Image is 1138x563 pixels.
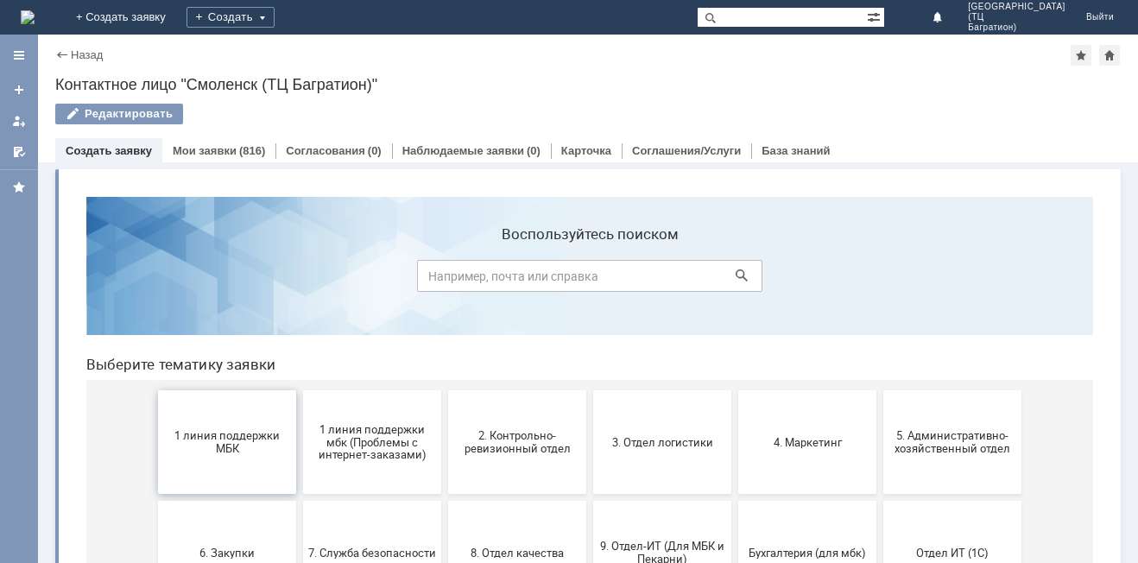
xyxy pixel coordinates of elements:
button: Отдел-ИТ (Офис) [231,428,369,532]
span: 7. Служба безопасности [236,363,364,376]
button: 9. Отдел-ИТ (Для МБК и Пекарни) [521,318,659,421]
span: 4. Маркетинг [671,252,799,265]
button: 1 линия поддержки мбк (Проблемы с интернет-заказами) [231,207,369,311]
button: Отдел ИТ (1С) [811,318,949,421]
a: База знаний [762,144,830,157]
button: Франчайзинг [521,428,659,532]
a: Создать заявку [5,76,33,104]
div: (0) [368,144,382,157]
button: Финансовый отдел [376,428,514,532]
a: Наблюдаемые заявки [402,144,524,157]
span: Франчайзинг [526,473,654,486]
div: Добавить в избранное [1071,45,1091,66]
button: 2. Контрольно-ревизионный отдел [376,207,514,311]
span: 2. Контрольно-ревизионный отдел [381,246,509,272]
span: (ТЦ [968,12,1065,22]
button: [PERSON_NAME]. Услуги ИТ для МБК (оформляет L1) [811,428,949,532]
span: Отдел ИТ (1С) [816,363,944,376]
a: Соглашения/Услуги [632,144,741,157]
span: [PERSON_NAME]. Услуги ИТ для МБК (оформляет L1) [816,460,944,499]
button: 3. Отдел логистики [521,207,659,311]
span: Отдел-ИТ (Офис) [236,473,364,486]
button: 5. Административно-хозяйственный отдел [811,207,949,311]
span: 8. Отдел качества [381,363,509,376]
span: Это соглашение не активно! [671,467,799,493]
label: Воспользуйтесь поиском [345,42,690,60]
a: Карточка [561,144,611,157]
span: 3. Отдел логистики [526,252,654,265]
div: Сделать домашней страницей [1099,45,1120,66]
span: 6. Закупки [91,363,218,376]
span: Расширенный поиск [867,8,884,24]
span: 1 линия поддержки МБК [91,246,218,272]
span: Отдел-ИТ (Битрикс24 и CRM) [91,467,218,493]
span: Багратион) [968,22,1065,33]
div: (816) [239,144,265,157]
span: [GEOGRAPHIC_DATA] [968,2,1065,12]
span: 5. Административно-хозяйственный отдел [816,246,944,272]
button: Это соглашение не активно! [666,428,804,532]
button: 7. Служба безопасности [231,318,369,421]
span: Бухгалтерия (для мбк) [671,363,799,376]
img: logo [21,10,35,24]
a: Согласования [286,144,365,157]
a: Создать заявку [66,144,152,157]
div: Контактное лицо "Смоленск (ТЦ Багратион)" [55,76,1121,93]
button: 1 линия поддержки МБК [85,207,224,311]
button: 8. Отдел качества [376,318,514,421]
a: Мои заявки [173,144,237,157]
span: 9. Отдел-ИТ (Для МБК и Пекарни) [526,357,654,383]
input: Например, почта или справка [345,77,690,109]
button: 6. Закупки [85,318,224,421]
span: Финансовый отдел [381,473,509,486]
div: (0) [527,144,541,157]
button: Бухгалтерия (для мбк) [666,318,804,421]
a: Перейти на домашнюю страницу [21,10,35,24]
button: 4. Маркетинг [666,207,804,311]
span: 1 линия поддержки мбк (Проблемы с интернет-заказами) [236,239,364,278]
button: Отдел-ИТ (Битрикс24 и CRM) [85,428,224,532]
header: Выберите тематику заявки [14,173,1021,190]
a: Мои заявки [5,107,33,135]
div: Создать [187,7,275,28]
a: Мои согласования [5,138,33,166]
a: Назад [71,48,103,61]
